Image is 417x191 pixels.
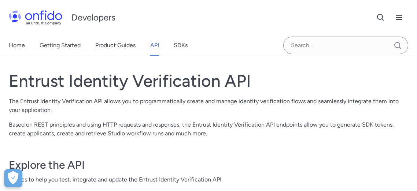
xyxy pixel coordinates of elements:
[4,169,22,187] button: Open Preferences
[4,169,22,187] div: Cookie Preferences
[395,13,403,22] svg: Open navigation menu button
[9,71,408,91] h1: Entrust Identity Verification API
[150,35,159,56] a: API
[376,13,385,22] svg: Open search button
[9,120,408,138] p: Based on REST principles and using HTTP requests and responses, the Entrust Identity Verification...
[9,35,25,56] a: Home
[9,158,408,172] h3: Explore the API
[9,175,408,184] span: Guides to help you test, integrate and update the Entrust Identity Verification API
[174,35,188,56] a: SDKs
[9,97,408,115] p: The Entrust Identity Verification API allows you to programmatically create and manage identity v...
[71,12,115,23] h1: Developers
[40,35,81,56] a: Getting Started
[95,35,136,56] a: Product Guides
[9,10,62,25] img: Onfido Logo
[283,37,408,54] input: Onfido search input field
[390,8,408,27] button: Open navigation menu button
[372,8,390,27] button: Open search button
